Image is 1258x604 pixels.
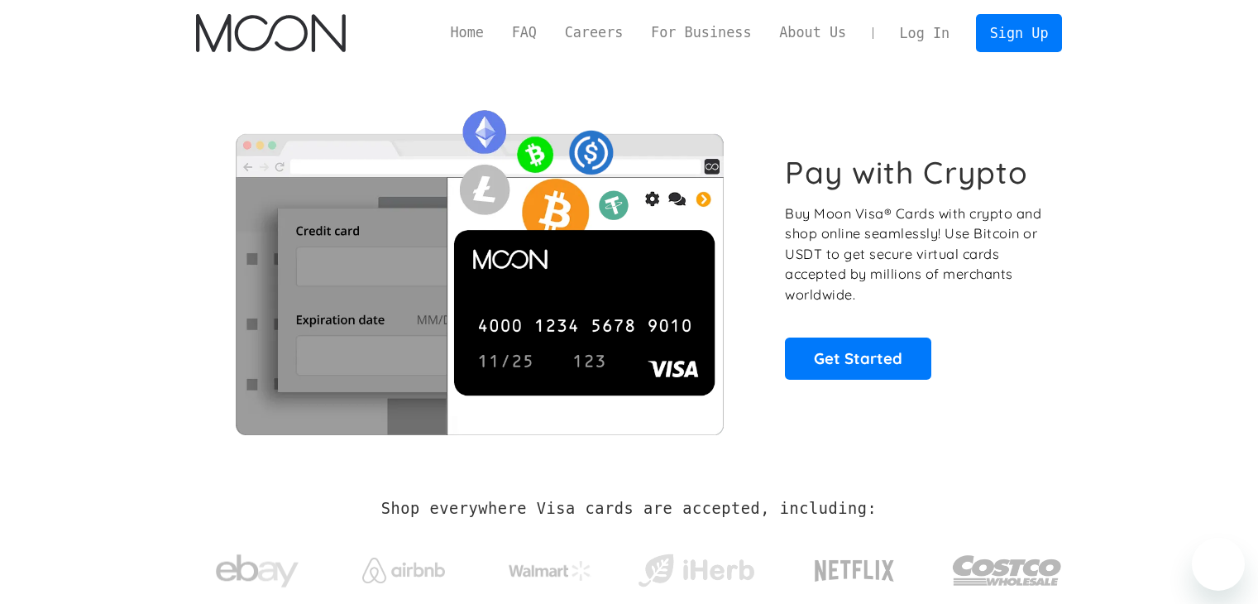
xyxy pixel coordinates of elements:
a: About Us [765,22,860,43]
img: iHerb [634,549,758,592]
a: Airbnb [342,541,465,592]
img: ebay [216,545,299,597]
h2: Shop everywhere Visa cards are accepted, including: [381,500,877,518]
img: Moon Logo [196,14,346,52]
a: Log In [886,15,964,51]
img: Airbnb [362,558,445,583]
a: Careers [551,22,637,43]
a: Home [437,22,498,43]
h1: Pay with Crypto [785,154,1028,191]
p: Buy Moon Visa® Cards with crypto and shop online seamlessly! Use Bitcoin or USDT to get secure vi... [785,204,1044,305]
a: iHerb [634,533,758,601]
iframe: Botão para abrir a janela de mensagens [1192,538,1245,591]
a: Netflix [781,534,929,600]
a: Sign Up [976,14,1062,51]
a: For Business [637,22,765,43]
a: Walmart [488,544,611,589]
img: Moon Cards let you spend your crypto anywhere Visa is accepted. [196,98,763,434]
a: FAQ [498,22,551,43]
img: Costco [952,539,1063,602]
a: home [196,14,346,52]
a: Get Started [785,338,931,379]
img: Netflix [813,550,896,592]
img: Walmart [509,561,591,581]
